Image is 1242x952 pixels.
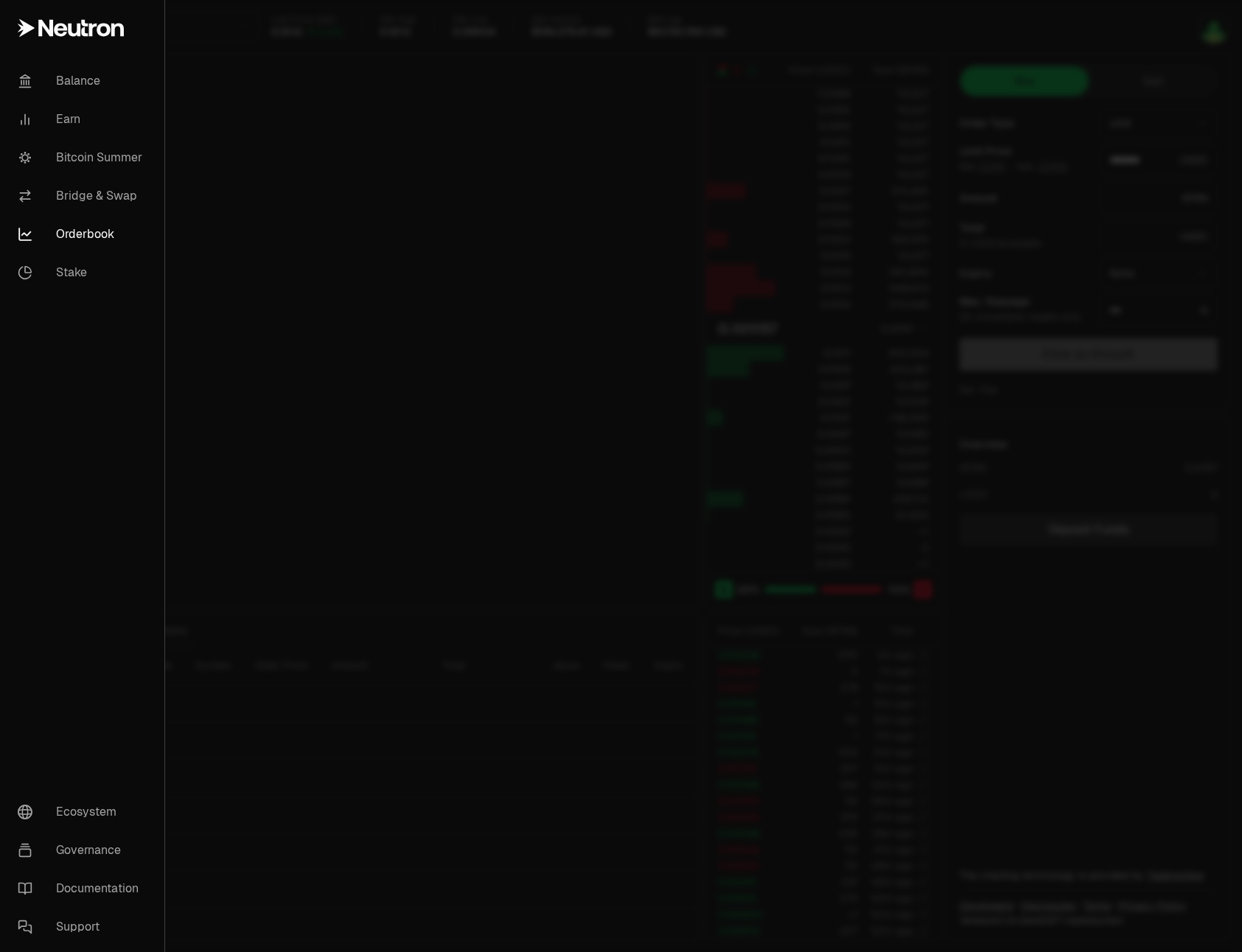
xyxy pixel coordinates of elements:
a: Orderbook [6,215,158,253]
a: Bitcoin Summer [6,139,158,177]
a: Governance [6,831,158,869]
a: Ecosystem [6,793,158,831]
a: Documentation [6,869,158,908]
a: Stake [6,253,158,292]
a: Earn [6,100,158,139]
a: Balance [6,62,158,100]
a: Support [6,908,158,946]
a: Bridge & Swap [6,177,158,215]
